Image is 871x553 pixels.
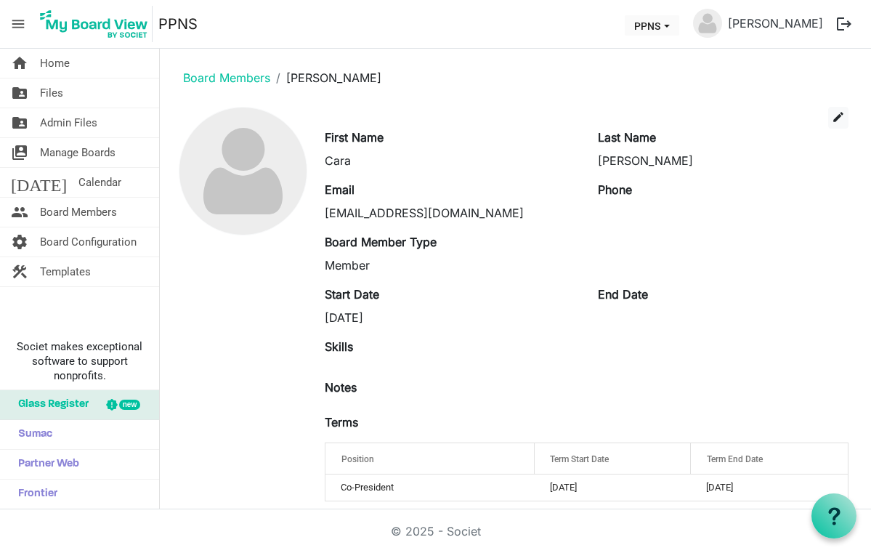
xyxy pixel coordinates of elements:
[11,138,28,167] span: switch_account
[691,475,848,501] td: 2026-09-18 column header Term End Date
[341,454,374,464] span: Position
[11,390,89,419] span: Glass Register
[325,286,379,303] label: Start Date
[11,450,79,479] span: Partner Web
[325,309,575,326] div: [DATE]
[550,454,609,464] span: Term Start Date
[11,108,28,137] span: folder_shared
[325,257,575,274] div: Member
[270,69,381,86] li: [PERSON_NAME]
[325,338,353,355] label: Skills
[325,152,575,169] div: Cara
[391,524,481,538] a: © 2025 - Societ
[535,475,692,501] td: 2025-09-18 column header Term Start Date
[832,110,845,124] span: edit
[11,420,52,449] span: Sumac
[11,257,28,286] span: construction
[325,233,437,251] label: Board Member Type
[40,49,70,78] span: Home
[829,9,859,39] button: logout
[119,400,140,410] div: new
[40,257,91,286] span: Templates
[36,6,158,42] a: My Board View Logo
[40,138,116,167] span: Manage Boards
[179,108,307,235] img: no-profile-picture.svg
[7,339,153,383] span: Societ makes exceptional software to support nonprofits.
[625,15,679,36] button: PPNS dropdownbutton
[598,152,848,169] div: [PERSON_NAME]
[11,78,28,108] span: folder_shared
[722,9,829,38] a: [PERSON_NAME]
[158,9,198,39] a: PPNS
[325,475,534,501] td: Co-President column header Position
[11,49,28,78] span: home
[325,413,358,431] label: Terms
[325,379,357,396] label: Notes
[11,168,67,197] span: [DATE]
[78,168,121,197] span: Calendar
[36,6,153,42] img: My Board View Logo
[828,107,848,129] button: edit
[707,454,763,464] span: Term End Date
[325,181,355,198] label: Email
[325,204,575,222] div: [EMAIL_ADDRESS][DOMAIN_NAME]
[40,78,63,108] span: Files
[11,227,28,257] span: settings
[40,198,117,227] span: Board Members
[325,129,384,146] label: First Name
[183,70,270,85] a: Board Members
[598,129,656,146] label: Last Name
[40,108,97,137] span: Admin Files
[4,10,32,38] span: menu
[11,480,57,509] span: Frontier
[40,227,137,257] span: Board Configuration
[693,9,722,38] img: no-profile-picture.svg
[598,181,632,198] label: Phone
[598,286,648,303] label: End Date
[11,198,28,227] span: people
